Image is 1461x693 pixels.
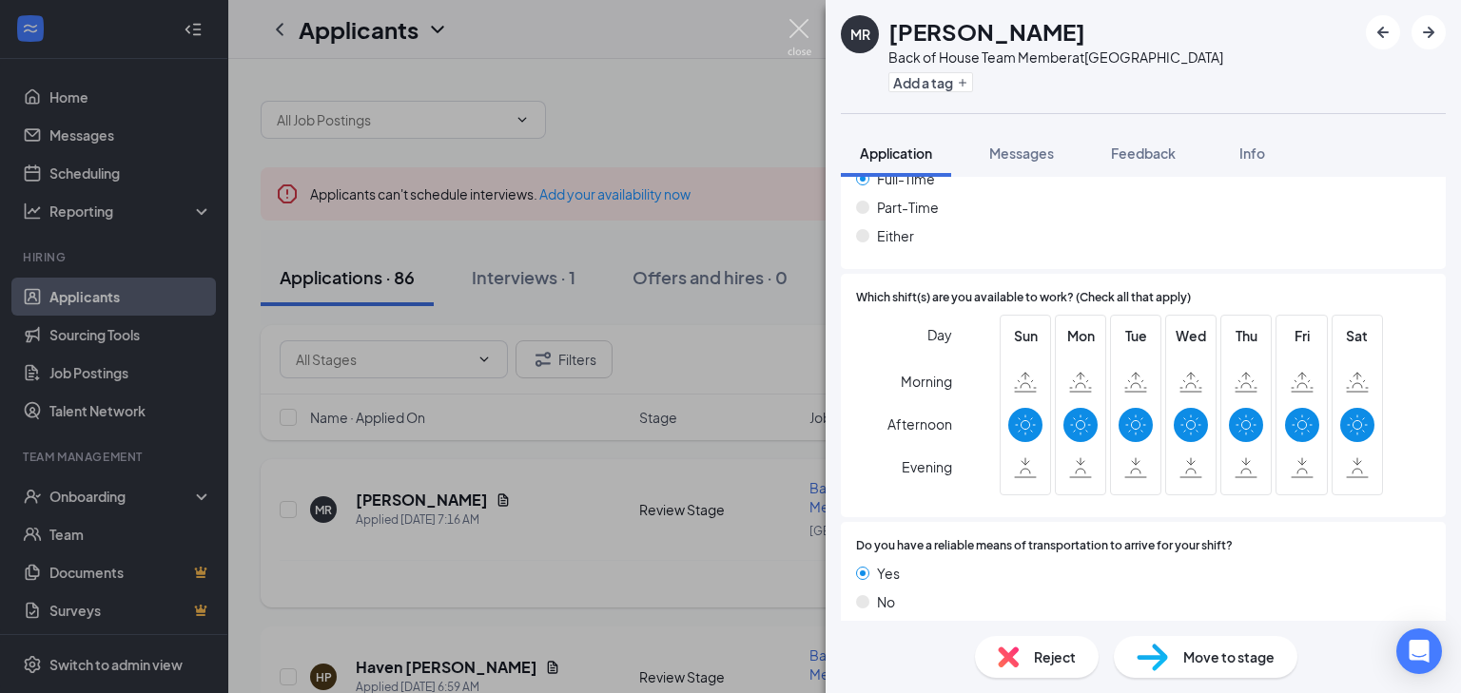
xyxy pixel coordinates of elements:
h1: [PERSON_NAME] [888,15,1085,48]
span: Which shift(s) are you available to work? (Check all that apply) [856,289,1191,307]
span: Feedback [1111,144,1176,162]
span: Application [860,144,932,162]
span: Fri [1285,325,1319,346]
svg: ArrowLeftNew [1372,21,1394,44]
span: Yes [877,563,900,584]
span: Either [877,225,914,246]
span: Tue [1119,325,1153,346]
span: Thu [1229,325,1263,346]
span: Morning [901,364,952,398]
div: MR [850,25,870,44]
button: PlusAdd a tag [888,72,973,92]
span: No [877,591,895,612]
div: Back of House Team Member at [GEOGRAPHIC_DATA] [888,48,1223,67]
span: Full-Time [877,168,935,189]
span: Do you have a reliable means of transportation to arrive for your shift? [856,537,1233,555]
button: ArrowRight [1412,15,1446,49]
span: Info [1239,144,1265,162]
span: Wed [1174,325,1208,346]
span: Reject [1034,646,1076,667]
span: Part-Time [877,197,939,218]
div: Open Intercom Messenger [1396,628,1442,674]
span: Sun [1008,325,1042,346]
button: ArrowLeftNew [1366,15,1400,49]
span: Messages [989,144,1054,162]
span: Evening [902,450,952,484]
svg: ArrowRight [1417,21,1440,44]
svg: Plus [957,77,968,88]
span: Day [927,324,952,345]
span: Mon [1063,325,1098,346]
span: Sat [1340,325,1374,346]
span: Afternoon [887,407,952,441]
span: Move to stage [1183,646,1275,667]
